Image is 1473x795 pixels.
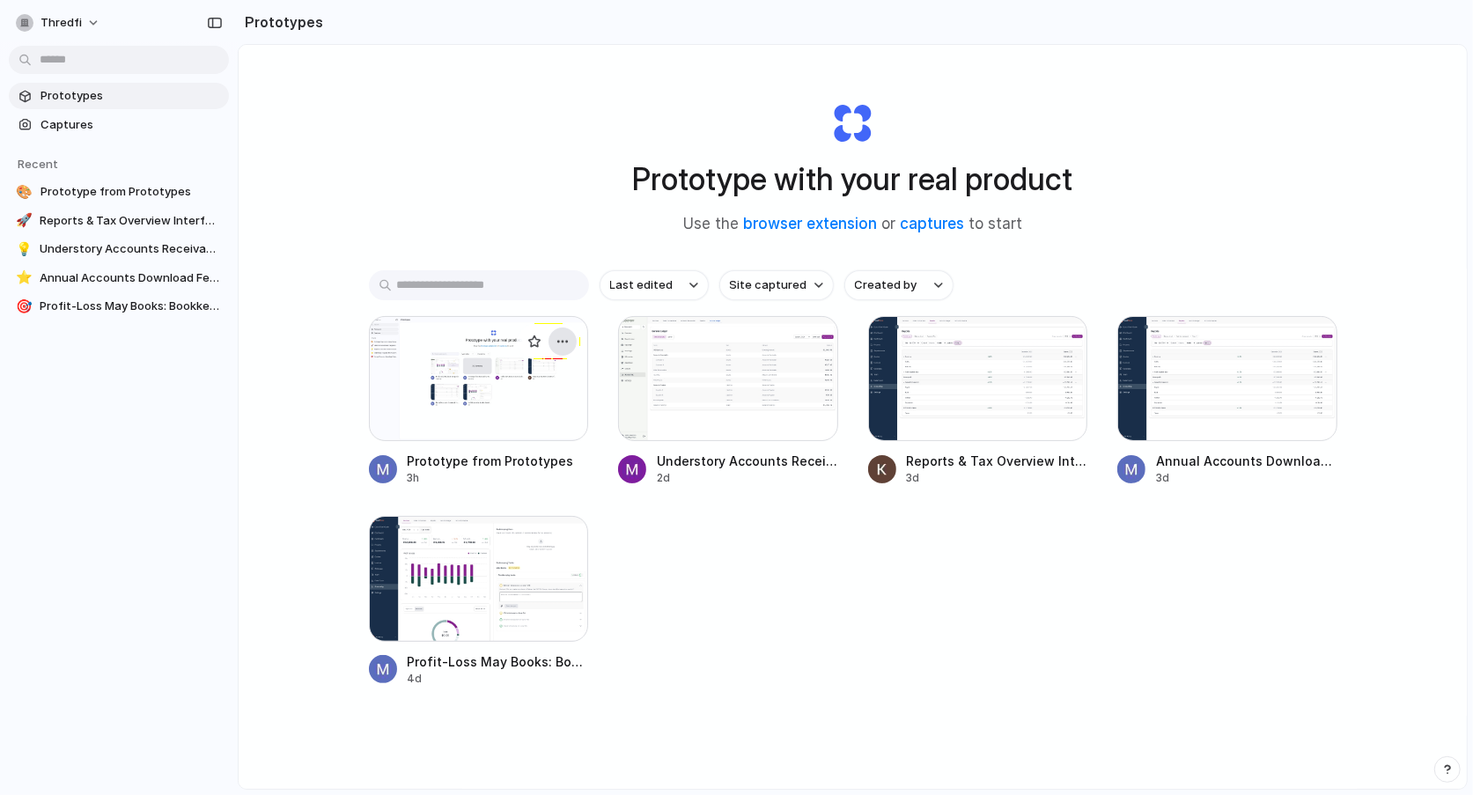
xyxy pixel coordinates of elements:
[9,265,229,291] a: ⭐Annual Accounts Download Feature
[40,212,222,230] span: Reports & Tax Overview Interface
[618,316,838,486] a: Understory Accounts ReceivablesUnderstory Accounts Receivables2d
[743,215,877,232] a: browser extension
[40,240,222,258] span: Understory Accounts Receivables
[16,240,33,258] div: 💡
[9,112,229,138] a: Captures
[657,452,838,470] span: Understory Accounts Receivables
[408,452,589,470] span: Prototype from Prototypes
[16,298,33,315] div: 🎯
[730,276,807,294] span: Site captured
[900,215,964,232] a: captures
[40,298,222,315] span: Profit-Loss May Books: Bookkeeping Docs & Tasks
[369,516,589,686] a: Profit-Loss May Books: Bookkeeping Docs & TasksProfit-Loss May Books: Bookkeeping Docs & Tasks4d
[907,452,1088,470] span: Reports & Tax Overview Interface
[844,270,954,300] button: Created by
[408,671,589,687] div: 4d
[40,269,222,287] span: Annual Accounts Download Feature
[633,156,1073,202] h1: Prototype with your real product
[9,179,229,205] a: 🎨Prototype from Prototypes
[41,116,222,134] span: Captures
[408,470,589,486] div: 3h
[9,236,229,262] a: 💡Understory Accounts Receivables
[9,208,229,234] a: 🚀Reports & Tax Overview Interface
[600,270,709,300] button: Last edited
[657,470,838,486] div: 2d
[1156,470,1337,486] div: 3d
[408,652,589,671] span: Profit-Loss May Books: Bookkeeping Docs & Tasks
[868,316,1088,486] a: Reports & Tax Overview InterfaceReports & Tax Overview Interface3d
[238,11,323,33] h2: Prototypes
[9,293,229,320] a: 🎯Profit-Loss May Books: Bookkeeping Docs & Tasks
[16,183,33,201] div: 🎨
[41,14,82,32] span: thredfi
[907,470,1088,486] div: 3d
[9,83,229,109] a: Prototypes
[855,276,917,294] span: Created by
[16,212,33,230] div: 🚀
[1156,452,1337,470] span: Annual Accounts Download Feature
[610,276,674,294] span: Last edited
[369,316,589,486] a: Prototype from PrototypesPrototype from Prototypes3h
[41,183,222,201] span: Prototype from Prototypes
[9,9,109,37] button: thredfi
[41,87,222,105] span: Prototypes
[16,269,33,287] div: ⭐
[719,270,834,300] button: Site captured
[683,213,1022,236] span: Use the or to start
[18,157,58,171] span: Recent
[1117,316,1337,486] a: Annual Accounts Download FeatureAnnual Accounts Download Feature3d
